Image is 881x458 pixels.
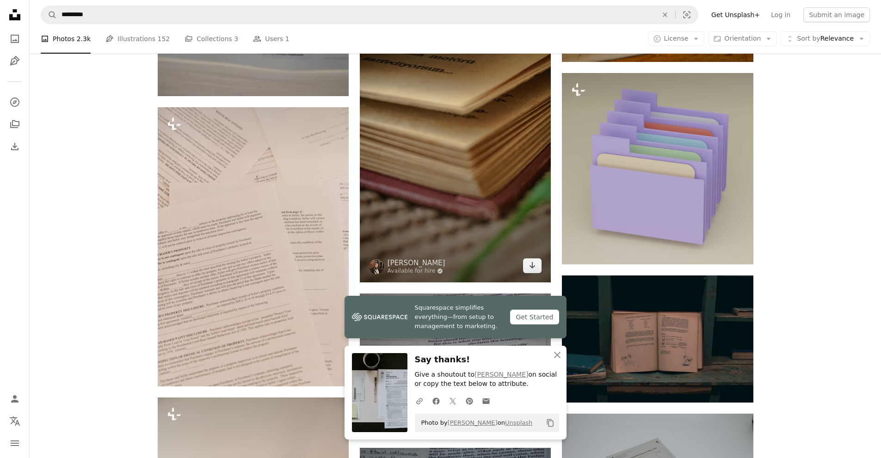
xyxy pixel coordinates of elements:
span: Sort by [797,35,820,42]
img: a close up of a book with a poem on it [360,293,551,437]
button: Submit an image [803,7,870,22]
a: Unsplash [505,419,532,426]
button: Copy to clipboard [542,415,558,431]
button: Clear [655,6,675,24]
a: Illustrations [6,52,24,70]
a: a pile of papers sitting on top of each other [158,242,349,250]
span: Photo by on [417,415,533,430]
a: Collections 3 [185,24,238,54]
span: Orientation [724,35,761,42]
h3: Say thanks! [415,353,559,366]
a: Share over email [478,391,494,410]
button: Menu [6,434,24,452]
a: Download History [6,137,24,156]
img: A book sitting on top of a wooden shelf [562,275,753,403]
a: [PERSON_NAME] [388,258,445,268]
a: Log in [765,7,796,22]
a: Home — Unsplash [6,6,24,26]
img: a pile of papers sitting on top of each other [158,107,349,386]
a: Users 1 [253,24,290,54]
a: Log in / Sign up [6,390,24,408]
form: Find visuals sitewide [41,6,698,24]
a: Illustrations 152 [105,24,170,54]
p: Give a shoutout to on social or copy the text below to attribute. [415,370,559,389]
a: a stack of books sitting on top of a table [360,108,551,116]
a: [PERSON_NAME] [474,371,528,378]
button: Orientation [708,31,777,46]
a: Available for hire [388,268,445,275]
a: Squarespace simplifies everything—from setup to management to marketing.Get Started [345,296,567,338]
span: Squarespace simplifies everything—from setup to management to marketing. [415,303,503,331]
a: Explore [6,93,24,111]
img: Go to Ebru Yılmaz's profile [369,259,384,274]
a: [PERSON_NAME] [448,419,498,426]
a: Share on Facebook [428,391,444,410]
a: Collections [6,115,24,134]
button: Sort byRelevance [781,31,870,46]
img: file-1747939142011-51e5cc87e3c9 [352,310,407,324]
a: Photos [6,30,24,48]
span: Relevance [797,34,854,43]
img: a pile of folders stacked on top of each other [562,73,753,264]
a: Get Unsplash+ [706,7,765,22]
a: A book sitting on top of a wooden shelf [562,335,753,343]
a: a pile of folders stacked on top of each other [562,164,753,172]
div: Get Started [510,310,559,324]
a: Share on Twitter [444,391,461,410]
span: 1 [285,34,290,44]
span: 3 [234,34,238,44]
span: 152 [158,34,170,44]
button: Search Unsplash [41,6,57,24]
button: Visual search [676,6,698,24]
button: Language [6,412,24,430]
a: Download [523,258,542,273]
button: License [648,31,705,46]
a: Share on Pinterest [461,391,478,410]
span: License [664,35,689,42]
